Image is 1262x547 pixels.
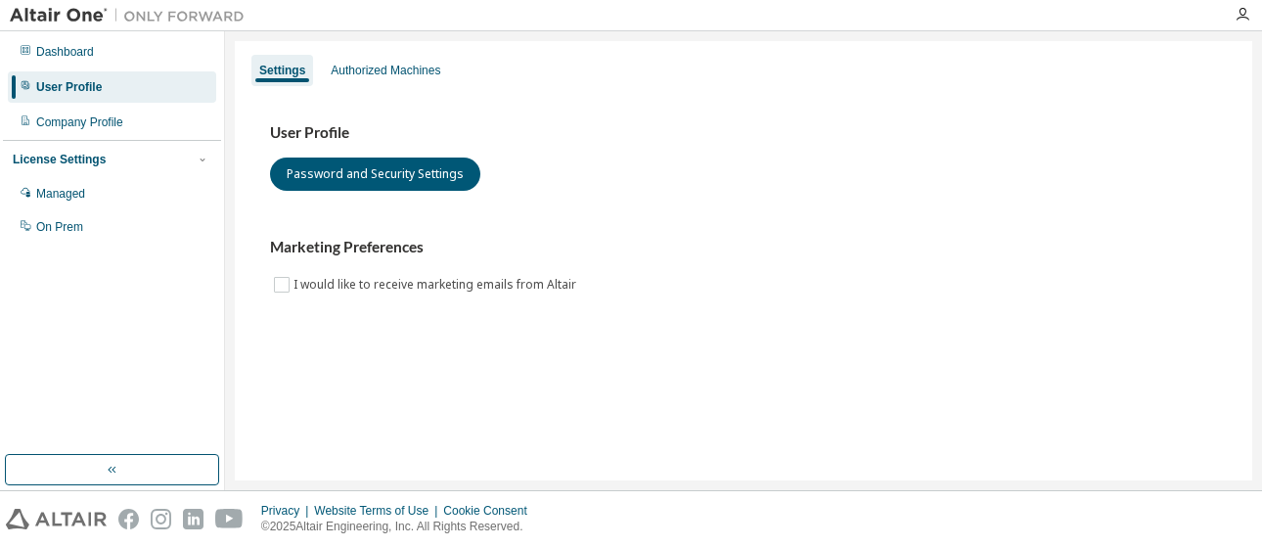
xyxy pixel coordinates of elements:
[215,509,244,529] img: youtube.svg
[36,79,102,95] div: User Profile
[270,238,1217,257] h3: Marketing Preferences
[36,186,85,202] div: Managed
[183,509,203,529] img: linkedin.svg
[261,503,314,519] div: Privacy
[36,114,123,130] div: Company Profile
[118,509,139,529] img: facebook.svg
[36,219,83,235] div: On Prem
[270,158,480,191] button: Password and Security Settings
[270,123,1217,143] h3: User Profile
[10,6,254,25] img: Altair One
[259,63,305,78] div: Settings
[13,152,106,167] div: License Settings
[293,273,580,296] label: I would like to receive marketing emails from Altair
[443,503,538,519] div: Cookie Consent
[151,509,171,529] img: instagram.svg
[314,503,443,519] div: Website Terms of Use
[331,63,440,78] div: Authorized Machines
[261,519,539,535] p: © 2025 Altair Engineering, Inc. All Rights Reserved.
[36,44,94,60] div: Dashboard
[6,509,107,529] img: altair_logo.svg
